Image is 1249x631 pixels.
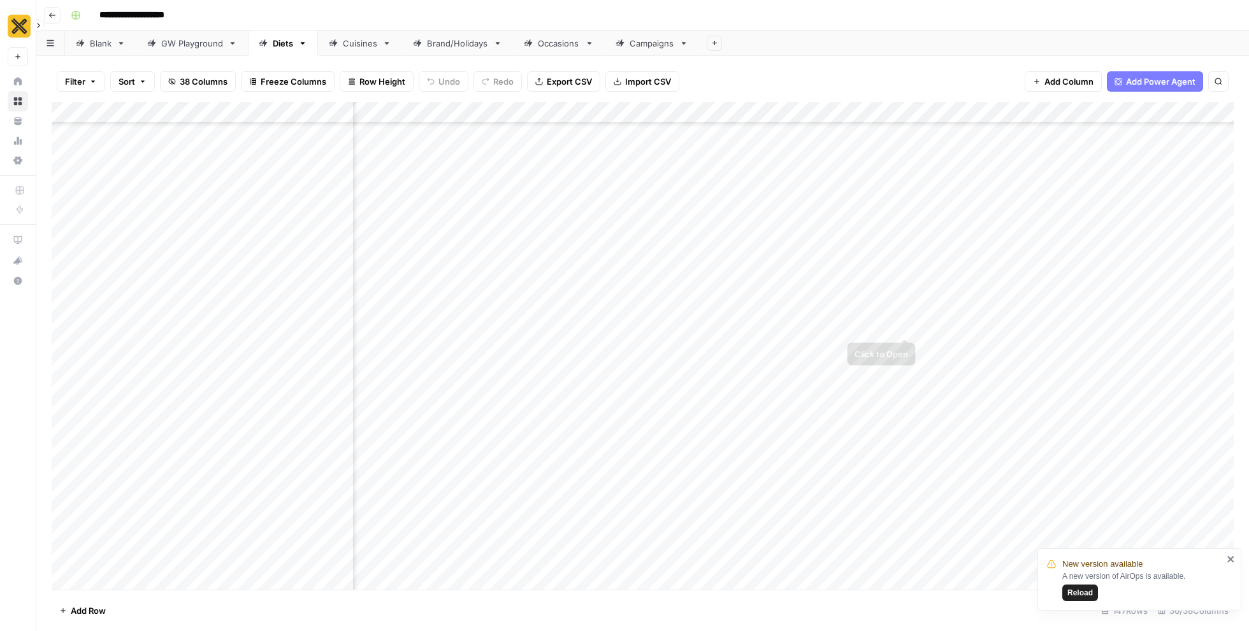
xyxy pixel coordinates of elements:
button: 38 Columns [160,71,236,92]
a: Cuisines [318,31,402,56]
div: Campaigns [630,37,674,50]
div: Brand/Holidays [427,37,488,50]
button: Filter [57,71,105,92]
span: Row Height [359,75,405,88]
button: What's new? [8,250,28,271]
div: Cuisines [343,37,377,50]
span: Export CSV [547,75,592,88]
button: Add Power Agent [1107,71,1203,92]
a: Blank [65,31,136,56]
span: Reload [1067,587,1093,599]
button: Export CSV [527,71,600,92]
a: Usage [8,131,28,151]
button: Add Column [1025,71,1102,92]
button: Reload [1062,585,1098,601]
a: AirOps Academy [8,230,28,250]
span: Sort [119,75,135,88]
button: Row Height [340,71,414,92]
div: GW Playground [161,37,223,50]
span: 38 Columns [180,75,227,88]
a: Occasions [513,31,605,56]
span: Undo [438,75,460,88]
button: Add Row [52,600,113,621]
span: Redo [493,75,514,88]
span: New version available [1062,558,1143,571]
a: Campaigns [605,31,699,56]
div: 147 Rows [1096,600,1153,621]
div: 36/38 Columns [1153,600,1234,621]
div: Blank [90,37,112,50]
span: Import CSV [625,75,671,88]
a: GW Playground [136,31,248,56]
div: A new version of AirOps is available. [1062,571,1223,601]
a: Diets [248,31,318,56]
a: Your Data [8,111,28,131]
a: Home [8,71,28,92]
a: Settings [8,150,28,171]
a: Brand/Holidays [402,31,513,56]
img: CookUnity Logo [8,15,31,38]
button: Import CSV [605,71,679,92]
button: close [1227,554,1236,564]
a: Browse [8,91,28,111]
button: Workspace: CookUnity [8,10,28,42]
button: Redo [473,71,522,92]
div: Occasions [538,37,580,50]
button: Freeze Columns [241,71,335,92]
span: Filter [65,75,85,88]
span: Add Row [71,604,106,617]
button: Help + Support [8,271,28,291]
span: Add Power Agent [1126,75,1195,88]
button: Sort [110,71,155,92]
div: Diets [273,37,293,50]
span: Add Column [1044,75,1094,88]
button: Undo [419,71,468,92]
span: Freeze Columns [261,75,326,88]
div: What's new? [8,251,27,270]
